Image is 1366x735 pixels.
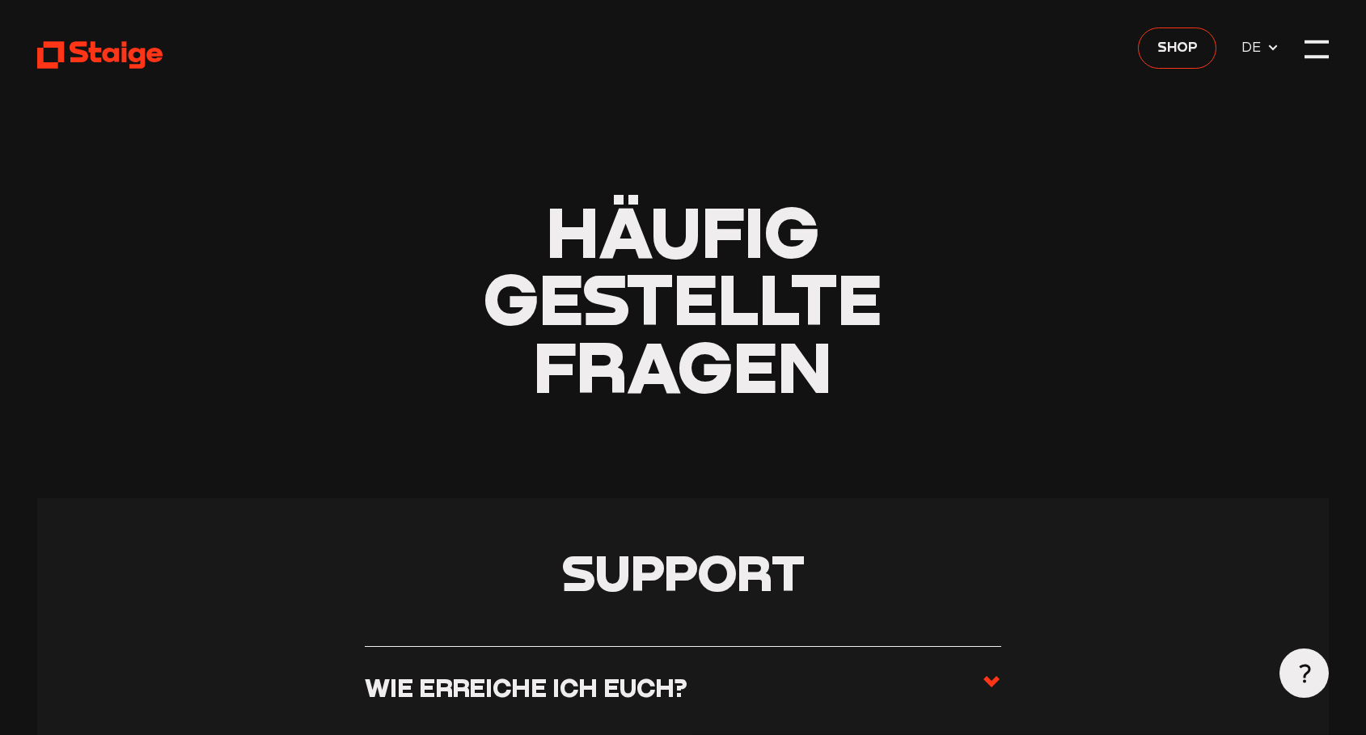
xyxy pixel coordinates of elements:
h3: Wie erreiche ich euch? [365,672,687,703]
span: Support [561,541,805,602]
a: Shop [1138,27,1217,69]
span: Shop [1157,36,1198,58]
span: Häufig gestellte Fragen [484,188,882,409]
span: DE [1241,36,1267,58]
